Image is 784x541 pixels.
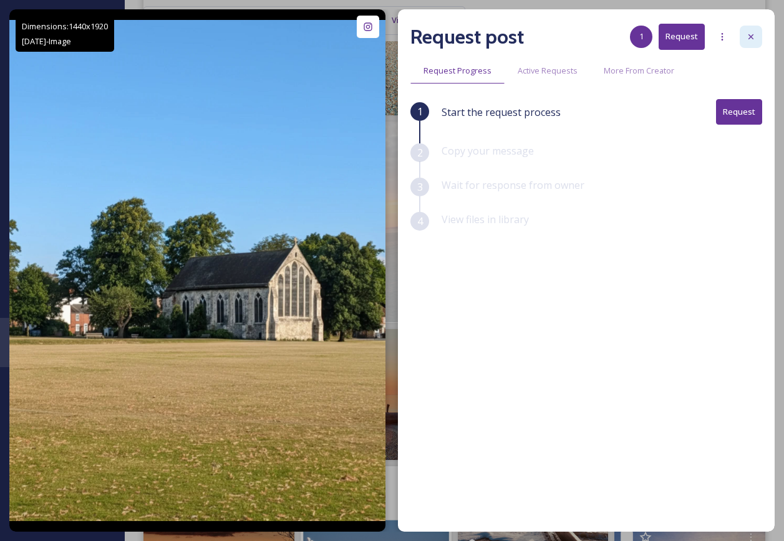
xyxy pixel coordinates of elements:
[423,65,491,77] span: Request Progress
[417,180,423,194] span: 3
[518,65,578,77] span: Active Requests
[442,144,534,158] span: Copy your message
[442,213,529,226] span: View files in library
[442,105,561,120] span: Start the request process
[639,31,644,42] span: 1
[659,24,705,49] button: Request
[410,22,524,52] h2: Request post
[417,104,423,119] span: 1
[417,145,423,160] span: 2
[442,178,584,192] span: Wait for response from owner
[604,65,674,77] span: More From Creator
[716,99,762,125] button: Request
[417,214,423,229] span: 4
[9,20,385,521] img: Chichester Guildhall #chichester #chichesterguildhall #priorypark #westgatefields #chichesterlife...
[22,36,71,47] span: [DATE] - Image
[22,21,108,32] span: Dimensions: 1440 x 1920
